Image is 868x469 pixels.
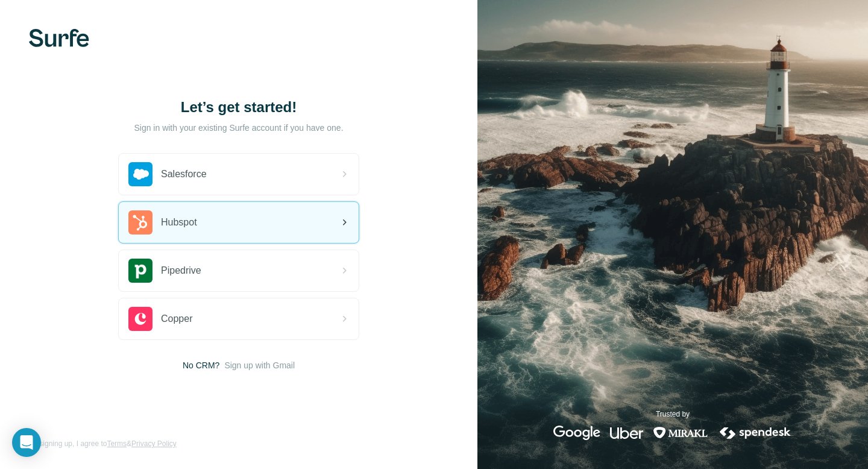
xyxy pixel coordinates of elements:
[161,312,192,326] span: Copper
[161,263,201,278] span: Pipedrive
[656,409,690,420] p: Trusted by
[128,259,153,283] img: pipedrive's logo
[131,439,177,448] a: Privacy Policy
[161,215,197,230] span: Hubspot
[128,210,153,234] img: hubspot's logo
[161,167,207,181] span: Salesforce
[12,428,41,457] div: Open Intercom Messenger
[107,439,127,448] a: Terms
[653,426,708,440] img: mirakl's logo
[718,426,793,440] img: spendesk's logo
[134,122,343,134] p: Sign in with your existing Surfe account if you have one.
[128,307,153,331] img: copper's logo
[128,162,153,186] img: salesforce's logo
[610,426,643,440] img: uber's logo
[183,359,219,371] span: No CRM?
[224,359,295,371] button: Sign up with Gmail
[553,426,600,440] img: google's logo
[118,98,359,117] h1: Let’s get started!
[29,29,89,47] img: Surfe's logo
[29,438,177,449] span: By signing up, I agree to &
